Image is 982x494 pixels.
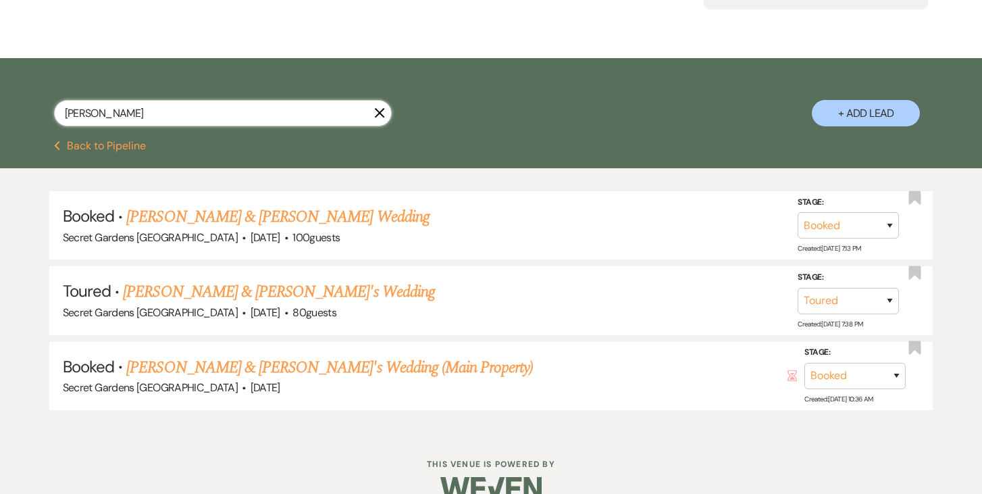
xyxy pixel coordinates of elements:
[804,395,873,403] span: Created: [DATE] 10:36 AM
[292,305,336,320] span: 80 guests
[126,355,533,380] a: [PERSON_NAME] & [PERSON_NAME]'s Wedding (Main Property)
[251,380,280,395] span: [DATE]
[251,305,280,320] span: [DATE]
[63,356,114,377] span: Booked
[251,230,280,245] span: [DATE]
[123,280,435,304] a: [PERSON_NAME] & [PERSON_NAME]'s Wedding
[63,205,114,226] span: Booked
[798,319,862,328] span: Created: [DATE] 7:38 PM
[812,100,920,126] button: + Add Lead
[63,230,238,245] span: Secret Gardens [GEOGRAPHIC_DATA]
[798,244,860,253] span: Created: [DATE] 7:13 PM
[63,305,238,320] span: Secret Gardens [GEOGRAPHIC_DATA]
[798,270,899,285] label: Stage:
[292,230,340,245] span: 100 guests
[63,280,111,301] span: Toured
[798,195,899,210] label: Stage:
[54,141,147,151] button: Back to Pipeline
[54,100,392,126] input: Search by name, event date, email address or phone number
[63,380,238,395] span: Secret Gardens [GEOGRAPHIC_DATA]
[804,345,906,360] label: Stage:
[126,205,429,229] a: [PERSON_NAME] & [PERSON_NAME] Wedding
